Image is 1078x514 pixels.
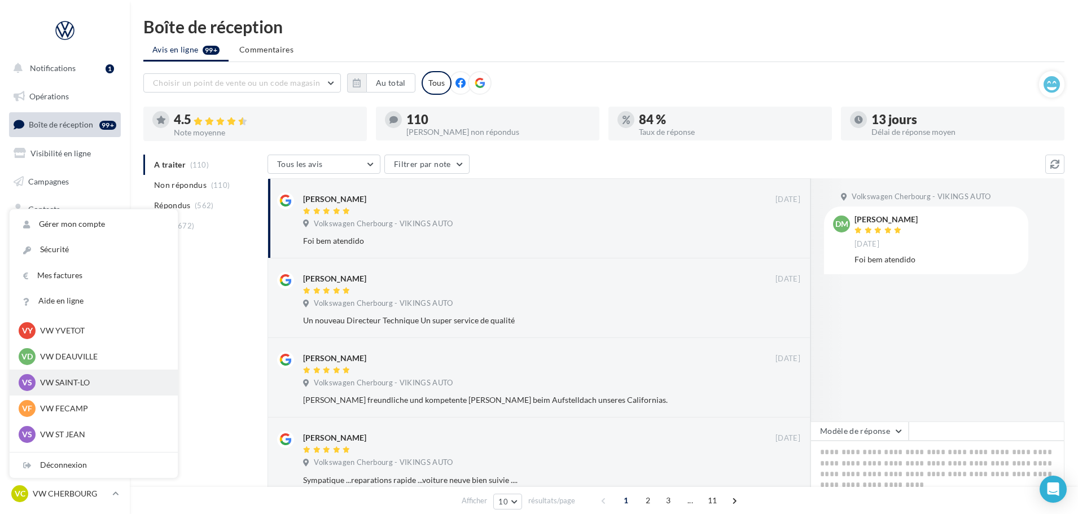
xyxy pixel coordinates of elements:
[174,113,358,126] div: 4.5
[314,458,453,468] span: Volkswagen Cherbourg - VIKINGS AUTO
[176,221,195,230] span: (672)
[40,325,164,336] p: VW YVETOT
[406,113,590,126] div: 110
[303,432,366,443] div: [PERSON_NAME]
[30,63,76,73] span: Notifications
[422,71,452,95] div: Tous
[303,235,727,247] div: Foi bem atendido
[7,282,123,315] a: PLV et print personnalisable
[617,491,635,509] span: 1
[195,201,214,210] span: (562)
[7,226,123,249] a: Médiathèque
[10,212,178,237] a: Gérer mon compte
[40,403,164,414] p: VW FECAMP
[775,433,800,443] span: [DATE]
[871,113,1055,126] div: 13 jours
[384,155,470,174] button: Filtrer par note
[22,325,33,336] span: VY
[703,491,722,509] span: 11
[7,254,123,278] a: Calendrier
[639,113,823,126] div: 84 %
[15,488,25,499] span: VC
[153,78,320,87] span: Choisir un point de vente ou un code magasin
[7,85,123,108] a: Opérations
[366,73,415,93] button: Au total
[314,378,453,388] span: Volkswagen Cherbourg - VIKINGS AUTO
[143,73,341,93] button: Choisir un point de vente ou un code magasin
[22,377,32,388] span: VS
[211,181,230,190] span: (110)
[303,394,727,406] div: [PERSON_NAME] freundliche und kompetente [PERSON_NAME] beim Aufstelldach unseres Californias.
[871,128,1055,136] div: Délai de réponse moyen
[7,197,123,221] a: Contacts
[406,128,590,136] div: [PERSON_NAME] non répondus
[239,44,293,55] span: Commentaires
[810,421,909,441] button: Modèle de réponse
[775,354,800,364] span: [DATE]
[33,488,108,499] p: VW CHERBOURG
[10,288,178,314] a: Aide en ligne
[659,491,677,509] span: 3
[303,273,366,284] div: [PERSON_NAME]
[1040,476,1067,503] div: Open Intercom Messenger
[10,237,178,262] a: Sécurité
[174,129,358,137] div: Note moyenne
[303,315,727,326] div: Un nouveau Directeur Technique Un super service de qualité
[29,91,69,101] span: Opérations
[7,170,123,194] a: Campagnes
[28,204,60,214] span: Contacts
[40,351,164,362] p: VW DEAUVILLE
[154,179,207,191] span: Non répondus
[854,216,918,223] div: [PERSON_NAME]
[462,495,487,506] span: Afficher
[21,351,33,362] span: VD
[498,497,508,506] span: 10
[268,155,380,174] button: Tous les avis
[303,194,366,205] div: [PERSON_NAME]
[22,403,32,414] span: VF
[30,148,91,158] span: Visibilité en ligne
[528,495,575,506] span: résultats/page
[7,142,123,165] a: Visibilité en ligne
[775,195,800,205] span: [DATE]
[154,200,191,211] span: Répondus
[852,192,991,202] span: Volkswagen Cherbourg - VIKINGS AUTO
[835,218,848,230] span: DM
[9,483,121,504] a: VC VW CHERBOURG
[639,491,657,509] span: 2
[303,475,727,486] div: Sympatique ...reparations rapide ...voiture neuve bien suivie ....
[639,128,823,136] div: Taux de réponse
[28,176,69,186] span: Campagnes
[7,112,123,137] a: Boîte de réception99+
[277,159,323,169] span: Tous les avis
[40,377,164,388] p: VW SAINT-LO
[29,120,93,129] span: Boîte de réception
[143,18,1064,35] div: Boîte de réception
[854,254,1019,265] div: Foi bem atendido
[854,239,879,249] span: [DATE]
[493,494,522,509] button: 10
[40,429,164,440] p: VW ST JEAN
[347,73,415,93] button: Au total
[106,64,114,73] div: 1
[775,274,800,284] span: [DATE]
[7,319,123,353] a: Campagnes DataOnDemand
[22,429,32,440] span: VS
[10,453,178,478] div: Déconnexion
[303,353,366,364] div: [PERSON_NAME]
[10,263,178,288] a: Mes factures
[681,491,699,509] span: ...
[314,298,453,309] span: Volkswagen Cherbourg - VIKINGS AUTO
[99,121,116,130] div: 99+
[314,219,453,229] span: Volkswagen Cherbourg - VIKINGS AUTO
[7,56,119,80] button: Notifications 1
